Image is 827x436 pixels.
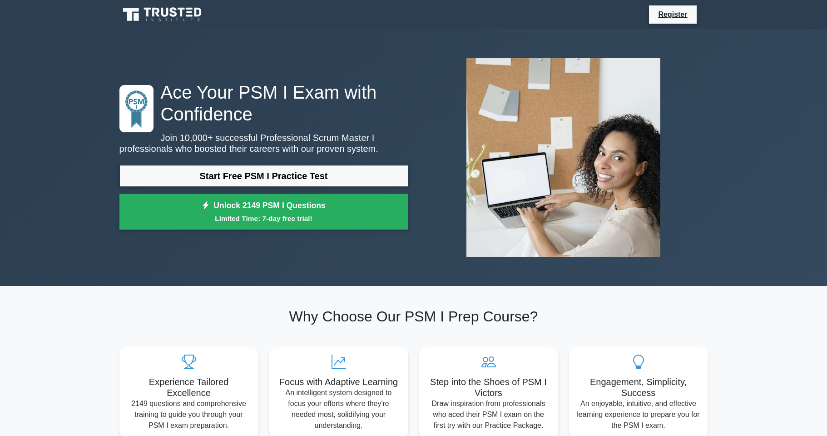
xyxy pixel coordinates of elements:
small: Limited Time: 7-day free trial! [131,213,397,224]
a: Unlock 2149 PSM I QuestionsLimited Time: 7-day free trial! [119,194,408,230]
h1: Ace Your PSM I Exam with Confidence [119,81,408,125]
p: 2149 questions and comprehensive training to guide you through your PSM I exam preparation. [127,398,251,431]
p: An enjoyable, intuitive, and effective learning experience to prepare you for the PSM I exam. [576,398,701,431]
p: Draw inspiration from professionals who aced their PSM I exam on the first try with our Practice ... [426,398,551,431]
p: An intelligent system designed to focus your efforts where they're needed most, solidifying your ... [277,387,401,431]
h5: Step into the Shoes of PSM I Victors [426,376,551,398]
h5: Focus with Adaptive Learning [277,376,401,387]
a: Register [653,9,693,20]
a: Start Free PSM I Practice Test [119,165,408,187]
p: Join 10,000+ successful Professional Scrum Master I professionals who boosted their careers with ... [119,132,408,154]
h5: Experience Tailored Excellence [127,376,251,398]
h2: Why Choose Our PSM I Prep Course? [119,308,708,325]
h5: Engagement, Simplicity, Success [576,376,701,398]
